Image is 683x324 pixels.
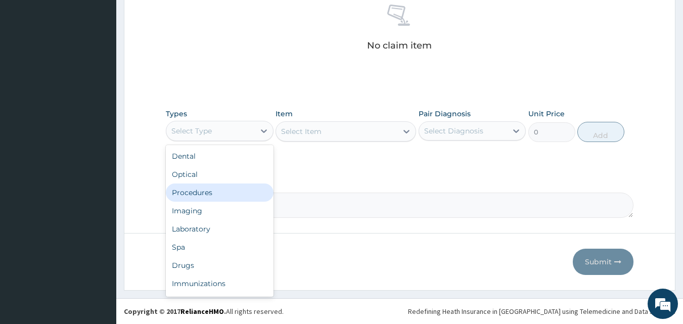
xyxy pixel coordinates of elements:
label: Unit Price [528,109,565,119]
div: Select Type [171,126,212,136]
label: Types [166,110,187,118]
a: RelianceHMO [180,307,224,316]
div: Others [166,293,274,311]
div: Imaging [166,202,274,220]
div: Chat with us now [53,57,170,70]
div: Redefining Heath Insurance in [GEOGRAPHIC_DATA] using Telemedicine and Data Science! [408,306,675,316]
p: No claim item [367,40,432,51]
span: We're online! [59,98,140,200]
textarea: Type your message and hit 'Enter' [5,216,193,252]
footer: All rights reserved. [116,298,683,324]
div: Spa [166,238,274,256]
img: d_794563401_company_1708531726252_794563401 [19,51,41,76]
strong: Copyright © 2017 . [124,307,226,316]
div: Optical [166,165,274,183]
label: Item [276,109,293,119]
label: Pair Diagnosis [419,109,471,119]
label: Comment [166,178,634,187]
div: Dental [166,147,274,165]
button: Submit [573,249,633,275]
div: Procedures [166,183,274,202]
div: Laboratory [166,220,274,238]
div: Drugs [166,256,274,274]
div: Immunizations [166,274,274,293]
div: Select Diagnosis [424,126,483,136]
button: Add [577,122,624,142]
div: Minimize live chat window [166,5,190,29]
